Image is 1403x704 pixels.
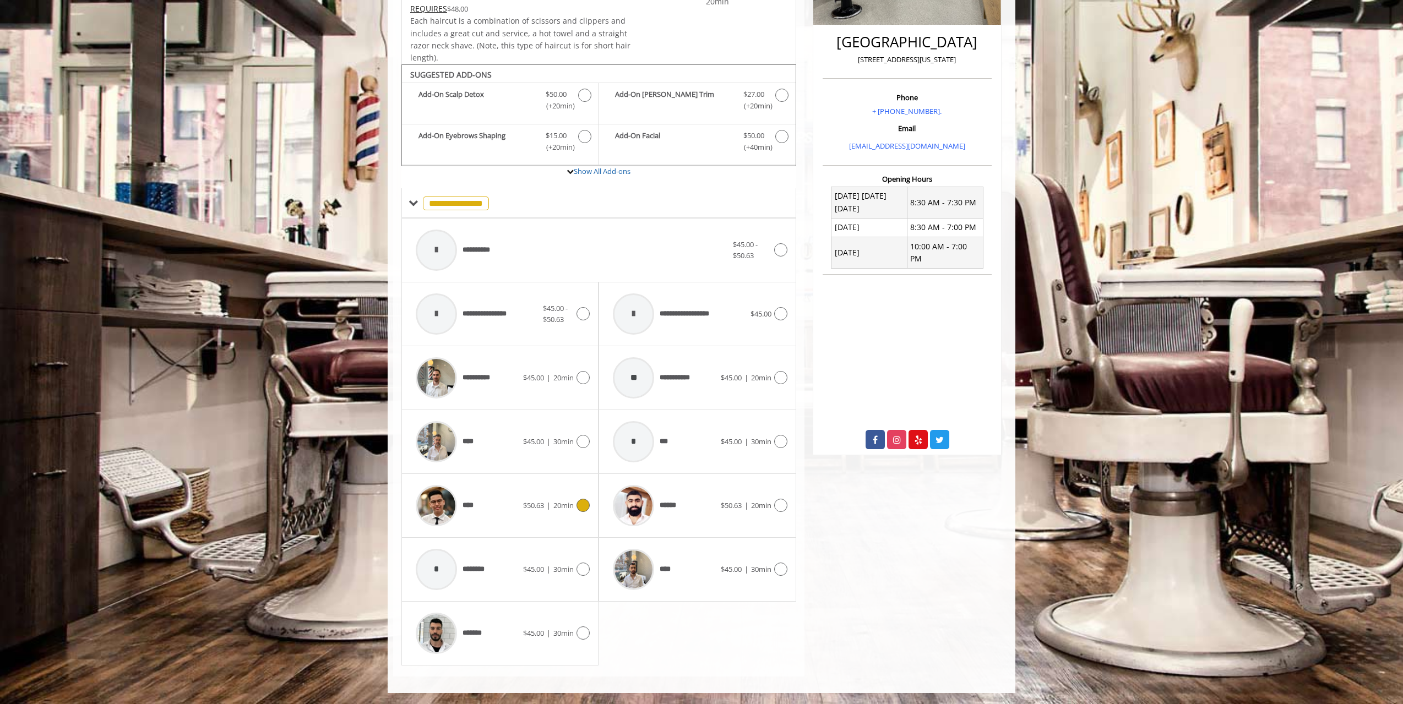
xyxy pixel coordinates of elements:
span: | [547,373,551,383]
td: 8:30 AM - 7:30 PM [907,187,983,218]
h2: [GEOGRAPHIC_DATA] [825,34,989,50]
span: | [547,500,551,510]
span: 30min [553,628,574,638]
span: 20min [553,373,574,383]
div: $48.00 [410,3,632,15]
a: [EMAIL_ADDRESS][DOMAIN_NAME] [849,141,965,151]
a: Show All Add-ons [574,166,630,176]
span: $45.00 - $50.63 [733,239,758,261]
td: 10:00 AM - 7:00 PM [907,237,983,269]
b: Add-On Scalp Detox [418,89,535,112]
span: $45.00 [721,564,742,574]
span: 20min [553,500,574,510]
span: (+20min ) [540,100,573,112]
span: | [744,436,748,446]
td: [DATE] [DATE] [DATE] [831,187,907,218]
span: $45.00 [523,436,544,446]
span: 30min [553,564,574,574]
label: Add-On Beard Trim [604,89,790,114]
b: SUGGESTED ADD-ONS [410,69,492,80]
span: 30min [751,564,771,574]
span: (+20min ) [540,141,573,153]
label: Add-On Scalp Detox [407,89,592,114]
span: 30min [751,436,771,446]
span: $45.00 [523,564,544,574]
span: | [547,436,551,446]
td: [DATE] [831,237,907,269]
span: 30min [553,436,574,446]
span: 20min [751,500,771,510]
span: $45.00 [721,373,742,383]
span: | [744,500,748,510]
span: $50.00 [743,130,764,141]
span: $15.00 [546,130,567,141]
span: This service needs some Advance to be paid before we block your appointment [410,3,447,14]
span: $45.00 [523,373,544,383]
label: Add-On Facial [604,130,790,156]
td: [DATE] [831,218,907,237]
span: | [547,564,551,574]
h3: Phone [825,94,989,101]
span: (+20min ) [737,100,770,112]
b: Add-On [PERSON_NAME] Trim [615,89,732,112]
div: The Made Man Haircut Add-onS [401,64,796,167]
span: $45.00 [751,309,771,319]
span: (+40min ) [737,141,770,153]
span: | [547,628,551,638]
span: $50.63 [523,500,544,510]
h3: Opening Hours [823,175,992,183]
b: Add-On Eyebrows Shaping [418,130,535,153]
span: $50.00 [546,89,567,100]
label: Add-On Eyebrows Shaping [407,130,592,156]
p: [STREET_ADDRESS][US_STATE] [825,54,989,66]
span: $27.00 [743,89,764,100]
span: $50.63 [721,500,742,510]
span: $45.00 - $50.63 [543,303,568,325]
a: + [PHONE_NUMBER]. [872,106,942,116]
span: 20min [751,373,771,383]
span: $45.00 [721,436,742,446]
span: | [744,373,748,383]
b: Add-On Facial [615,130,732,153]
span: Each haircut is a combination of scissors and clippers and includes a great cut and service, a ho... [410,15,630,63]
h3: Email [825,124,989,132]
td: 8:30 AM - 7:00 PM [907,218,983,237]
span: | [744,564,748,574]
span: $45.00 [523,628,544,638]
